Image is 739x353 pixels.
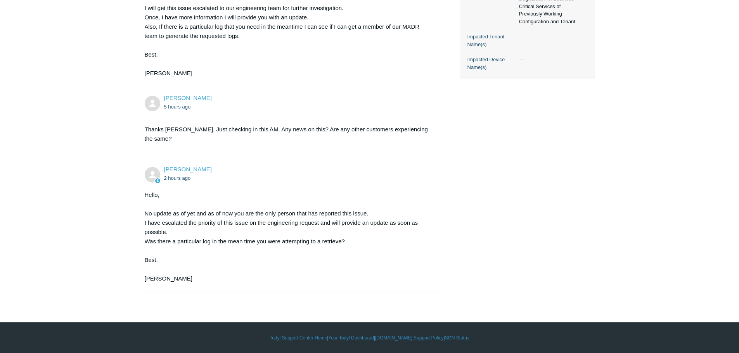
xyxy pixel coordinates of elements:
[164,175,191,181] time: 09/26/2025, 12:20
[375,334,412,341] a: [DOMAIN_NAME]
[164,95,212,101] span: Jesse Espaillat
[145,125,434,143] p: Thanks [PERSON_NAME]. Just checking in this AM. Any news on this? Are any other customers experie...
[414,334,443,341] a: Support Policy
[164,166,212,172] span: Kris Haire
[328,334,374,341] a: Your Todyl Dashboard
[164,104,191,110] time: 09/26/2025, 09:01
[145,190,434,283] div: Hello, No update as of yet and as of now you are the only person that has reported this issue. I ...
[515,33,587,41] dd: —
[164,95,212,101] a: [PERSON_NAME]
[445,334,469,341] a: SGN Status
[164,166,212,172] a: [PERSON_NAME]
[467,56,515,71] dt: Impacted Device Name(s)
[467,33,515,48] dt: Impacted Tenant Name(s)
[270,334,327,341] a: Todyl Support Center Home
[145,334,595,341] div: | | | |
[515,56,587,64] dd: —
